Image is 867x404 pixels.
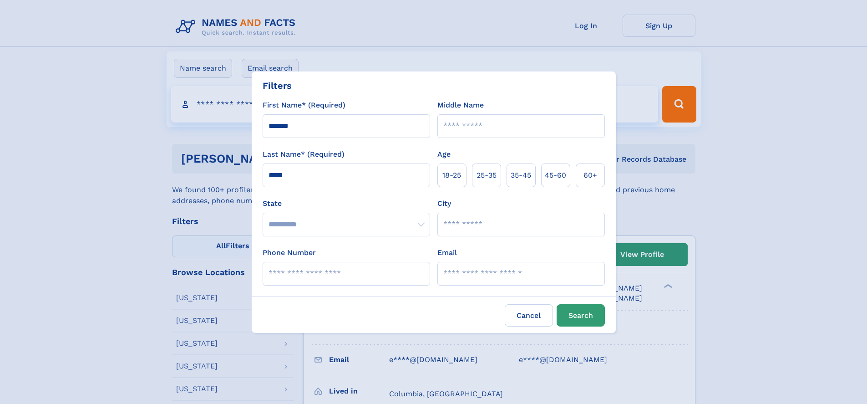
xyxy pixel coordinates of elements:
label: City [437,198,451,209]
label: First Name* (Required) [263,100,345,111]
span: 35‑45 [511,170,531,181]
label: Middle Name [437,100,484,111]
span: 60+ [583,170,597,181]
span: 45‑60 [545,170,566,181]
label: State [263,198,430,209]
label: Phone Number [263,247,316,258]
label: Cancel [505,304,553,327]
label: Email [437,247,457,258]
span: 18‑25 [442,170,461,181]
label: Age [437,149,451,160]
div: Filters [263,79,292,92]
span: 25‑35 [477,170,497,181]
button: Search [557,304,605,327]
label: Last Name* (Required) [263,149,345,160]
